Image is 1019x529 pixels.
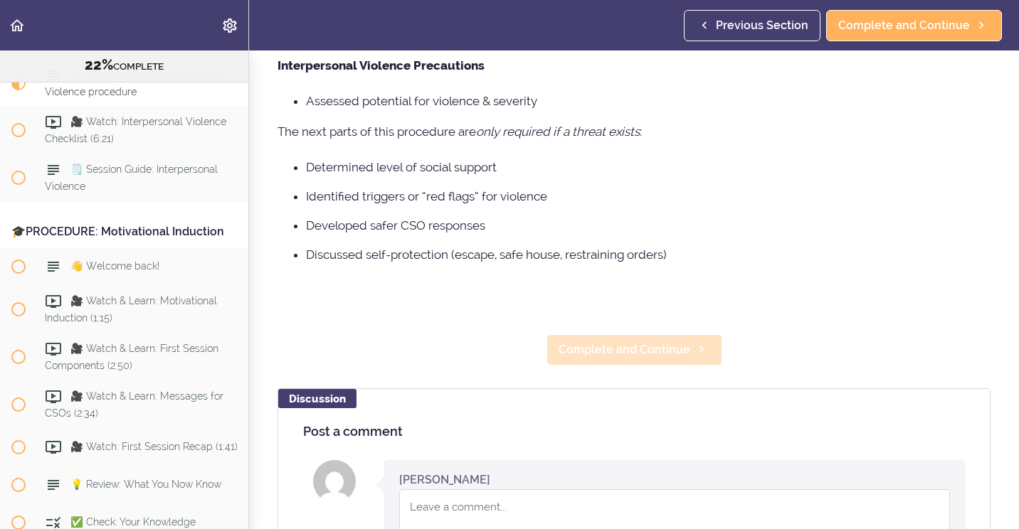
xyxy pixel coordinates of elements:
[278,58,485,73] strong: Interpersonal Violence Precautions
[18,56,231,75] div: COMPLETE
[70,516,196,528] span: ✅ Check: Your Knowledge
[70,441,238,452] span: 🎥 Watch: First Session Recap (1:41)
[399,471,490,488] div: [PERSON_NAME]
[278,121,991,142] p: The next parts of this procedure are :
[45,295,217,323] span: 🎥 Watch & Learn: Motivational Induction (1:15)
[684,10,820,41] a: Previous Section
[559,341,690,358] span: Complete and Continue
[476,124,640,139] em: only required if a threat exists
[70,260,159,272] span: 👋 Welcome back!
[70,479,221,490] span: 💡 Review: What You Now Know
[278,389,357,408] div: Discussion
[303,424,965,439] h4: Post a comment
[45,116,226,144] span: 🎥 Watch: Interpersonal Violence Checklist (6:21)
[45,343,218,370] span: 🎥 Watch & Learn: First Session Components (2:50)
[221,17,238,34] svg: Settings Menu
[306,216,991,235] li: Developed safer CSO responses
[716,17,808,34] span: Previous Section
[547,334,722,365] a: Complete and Continue
[45,164,218,191] span: 🗒️ Session Guide: Interpersonal Violence
[45,390,223,418] span: 🎥 Watch & Learn: Messages for CSOs (2:34)
[306,92,991,110] li: Assessed potential for violence & severity
[306,187,991,205] li: Identified triggers or “red flags” for violence
[306,245,991,264] li: Discussed self-protection (escape, safe house, restraining orders)
[9,17,26,34] svg: Back to course curriculum
[306,158,991,176] li: Determined level of social support
[838,17,970,34] span: Complete and Continue
[313,460,356,503] img: Ruth
[45,69,221,97] span: 👋 Prepare for the Interpersonal Violence procedure
[826,10,1002,41] a: Complete and Continue
[85,56,113,73] span: 22%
